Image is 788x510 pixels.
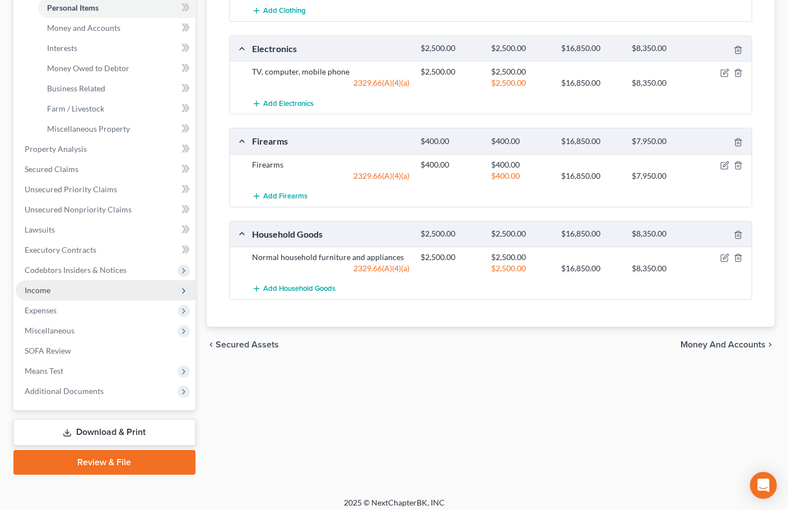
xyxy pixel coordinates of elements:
[25,245,96,254] span: Executory Contracts
[415,252,486,263] div: $2,500.00
[252,279,335,299] button: Add Household Goods
[25,265,127,275] span: Codebtors Insiders & Notices
[415,229,486,239] div: $2,500.00
[246,43,415,54] div: Electronics
[38,58,195,78] a: Money Owed to Debtor
[626,263,697,274] div: $8,350.00
[263,99,314,108] span: Add Electronics
[246,77,415,89] div: 2329.66(A)(4)(a)
[556,170,626,182] div: $16,850.00
[486,263,556,274] div: $2,500.00
[415,136,486,147] div: $400.00
[25,305,57,315] span: Expenses
[25,144,87,154] span: Property Analysis
[25,184,117,194] span: Unsecured Priority Claims
[246,252,415,263] div: Normal household furniture and appliances
[246,170,415,182] div: 2329.66(A)(4)(a)
[263,285,335,294] span: Add Household Goods
[680,340,766,349] span: Money and Accounts
[766,340,775,349] i: chevron_right
[486,159,556,170] div: $400.00
[246,66,415,77] div: TV, computer, mobile phone
[263,7,306,16] span: Add Clothing
[47,104,104,113] span: Farm / Livestock
[38,99,195,119] a: Farm / Livestock
[25,205,132,214] span: Unsecured Nonpriority Claims
[252,1,306,21] button: Add Clothing
[47,3,99,12] span: Personal Items
[486,252,556,263] div: $2,500.00
[680,340,775,349] button: Money and Accounts chevron_right
[626,43,697,54] div: $8,350.00
[216,340,279,349] span: Secured Assets
[486,43,556,54] div: $2,500.00
[38,38,195,58] a: Interests
[556,136,626,147] div: $16,850.00
[16,240,195,260] a: Executory Contracts
[25,346,71,355] span: SOFA Review
[25,164,78,174] span: Secured Claims
[750,472,777,499] div: Open Intercom Messenger
[486,170,556,182] div: $400.00
[263,192,307,201] span: Add Firearms
[415,66,486,77] div: $2,500.00
[207,340,216,349] i: chevron_left
[207,340,279,349] button: chevron_left Secured Assets
[486,229,556,239] div: $2,500.00
[25,285,50,295] span: Income
[246,135,415,147] div: Firearms
[25,366,63,375] span: Means Test
[626,77,697,89] div: $8,350.00
[47,63,129,73] span: Money Owed to Debtor
[13,419,195,446] a: Download & Print
[13,450,195,475] a: Review & File
[25,326,74,335] span: Miscellaneous
[556,229,626,239] div: $16,850.00
[16,341,195,361] a: SOFA Review
[556,77,626,89] div: $16,850.00
[38,18,195,38] a: Money and Accounts
[47,124,130,133] span: Miscellaneous Property
[415,159,486,170] div: $400.00
[38,78,195,99] a: Business Related
[246,159,415,170] div: Firearms
[486,136,556,147] div: $400.00
[626,136,697,147] div: $7,950.00
[16,200,195,220] a: Unsecured Nonpriority Claims
[556,43,626,54] div: $16,850.00
[16,159,195,179] a: Secured Claims
[16,179,195,200] a: Unsecured Priority Claims
[25,225,55,234] span: Lawsuits
[252,186,307,207] button: Add Firearms
[38,119,195,139] a: Miscellaneous Property
[47,84,105,93] span: Business Related
[246,263,415,274] div: 2329.66(A)(4)(a)
[16,220,195,240] a: Lawsuits
[415,43,486,54] div: $2,500.00
[626,229,697,239] div: $8,350.00
[246,228,415,240] div: Household Goods
[252,93,314,114] button: Add Electronics
[486,66,556,77] div: $2,500.00
[556,263,626,274] div: $16,850.00
[25,386,104,396] span: Additional Documents
[486,77,556,89] div: $2,500.00
[16,139,195,159] a: Property Analysis
[47,43,77,53] span: Interests
[47,23,120,33] span: Money and Accounts
[626,170,697,182] div: $7,950.00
